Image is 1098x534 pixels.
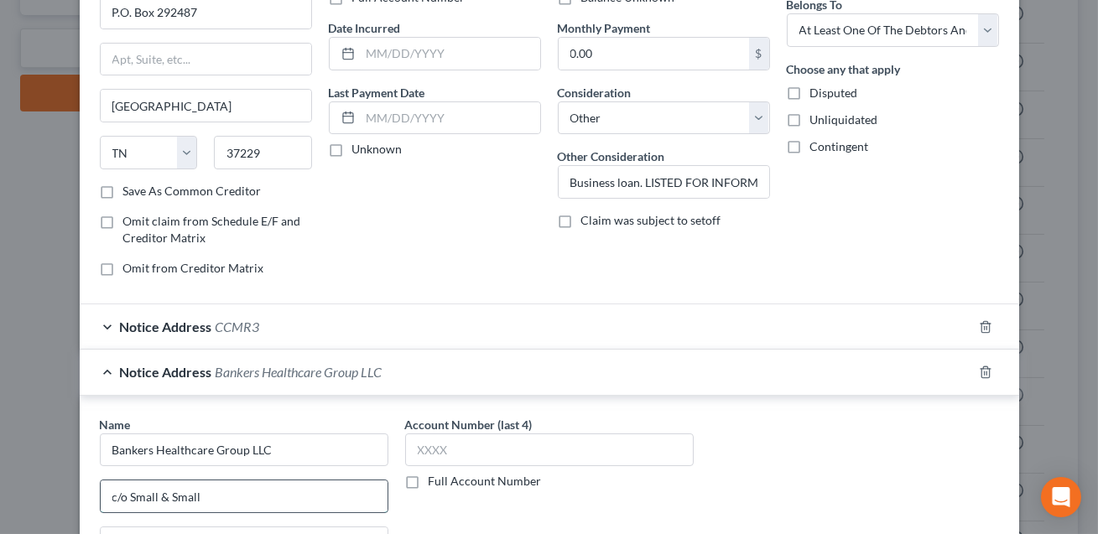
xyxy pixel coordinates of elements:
label: Other Consideration [558,148,665,165]
label: Full Account Number [429,473,542,490]
input: Enter city... [101,90,311,122]
span: Claim was subject to setoff [581,213,721,227]
div: Open Intercom Messenger [1041,477,1081,517]
input: Specify... [559,166,769,198]
label: Save As Common Creditor [123,183,262,200]
span: Name [100,417,131,432]
input: MM/DD/YYYY [361,38,540,70]
input: Apt, Suite, etc... [101,44,311,75]
span: Disputed [810,86,858,100]
span: Bankers Healthcare Group LLC [216,364,382,380]
label: Unknown [352,141,403,158]
input: MM/DD/YYYY [361,102,540,134]
span: Notice Address [120,364,212,380]
input: Enter zip... [214,136,312,169]
div: $ [749,38,769,70]
input: XXXX [405,433,694,467]
label: Choose any that apply [787,60,901,78]
span: Notice Address [120,319,212,334]
label: Account Number (last 4) [405,416,533,433]
span: CCMR3 [216,319,260,334]
span: Omit claim from Schedule E/F and Creditor Matrix [123,214,301,245]
label: Consideration [558,84,632,101]
span: Contingent [810,139,869,153]
input: 0.00 [559,38,749,70]
input: Enter address... [101,480,388,512]
label: Last Payment Date [329,84,425,101]
label: Date Incurred [329,19,401,37]
label: Monthly Payment [558,19,651,37]
span: Unliquidated [810,112,878,127]
input: Search by name... [100,433,388,467]
span: Omit from Creditor Matrix [123,261,264,275]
